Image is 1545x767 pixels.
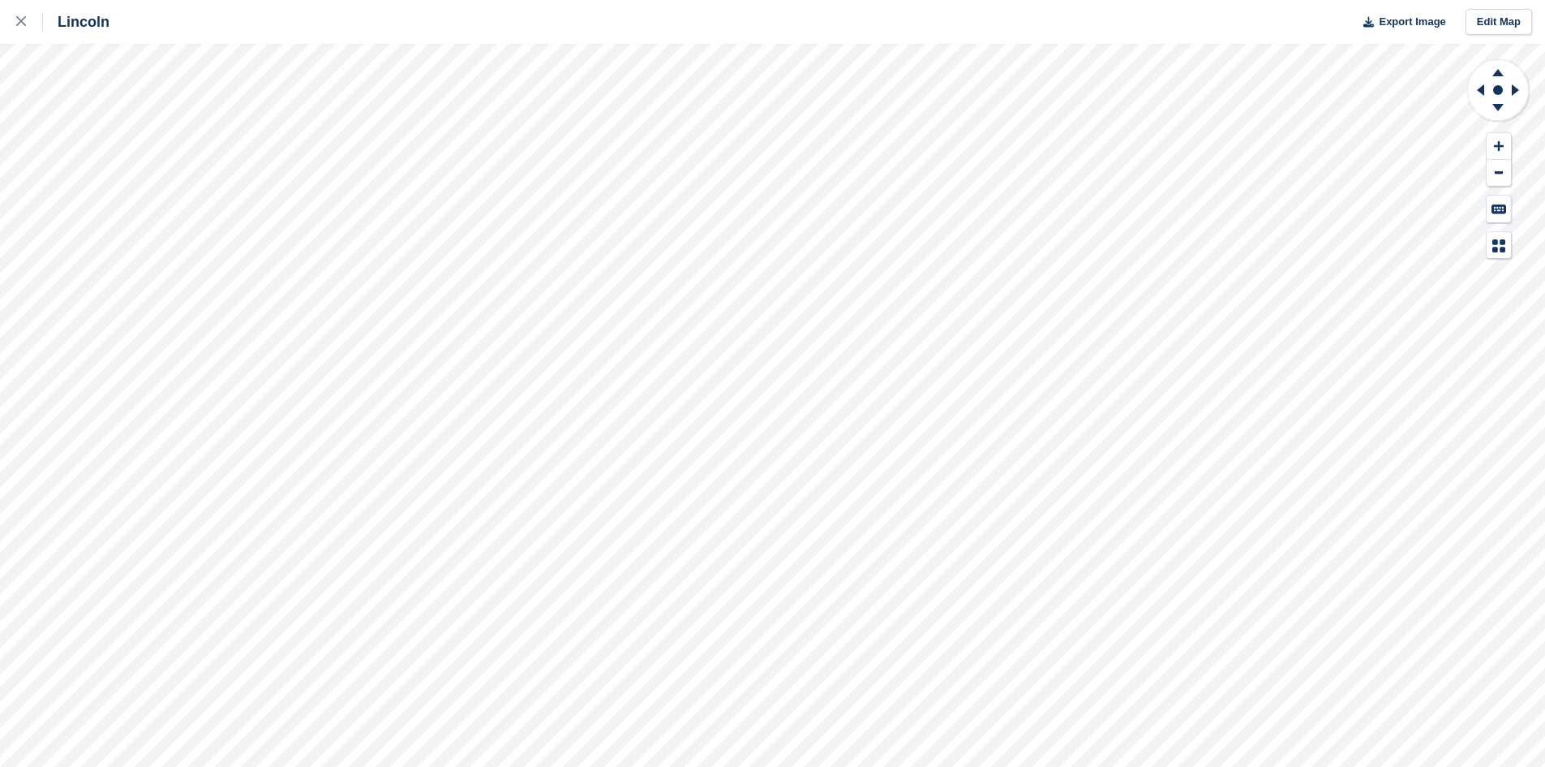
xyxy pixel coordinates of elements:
[1487,232,1511,259] button: Map Legend
[43,12,109,32] div: Lincoln
[1487,196,1511,222] button: Keyboard Shortcuts
[1487,160,1511,187] button: Zoom Out
[1466,9,1532,36] a: Edit Map
[1354,9,1446,36] button: Export Image
[1379,14,1445,30] span: Export Image
[1487,133,1511,160] button: Zoom In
